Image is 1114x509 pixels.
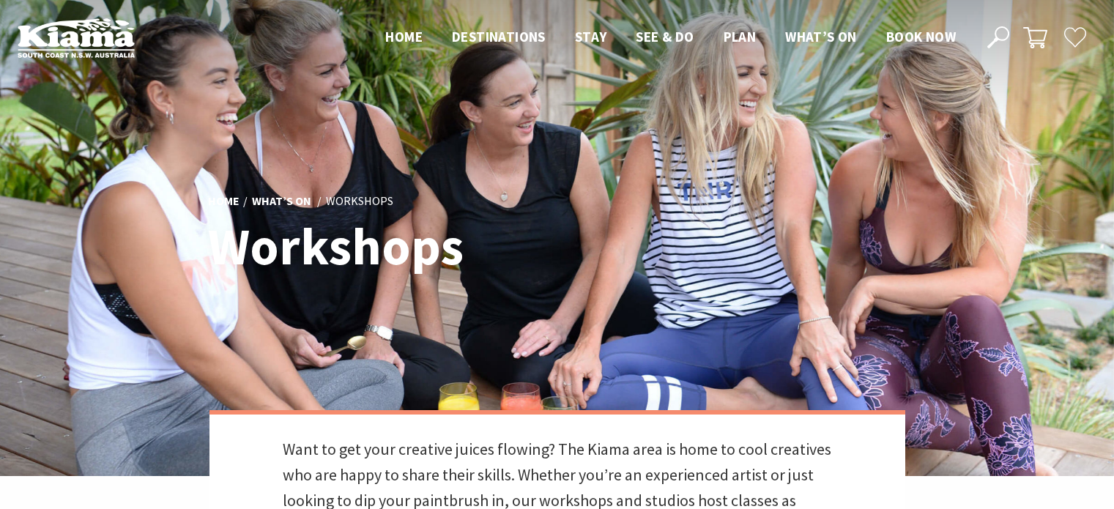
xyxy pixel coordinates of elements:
a: Home [208,193,239,209]
span: Stay [575,28,607,45]
span: Home [385,28,423,45]
span: What’s On [785,28,857,45]
span: Destinations [452,28,546,45]
span: Plan [724,28,757,45]
span: See & Do [636,28,694,45]
a: What’s On [252,193,311,209]
span: Book now [886,28,956,45]
img: Kiama Logo [18,18,135,58]
nav: Main Menu [371,26,970,50]
h1: Workshops [208,218,622,275]
li: Workshops [326,192,393,211]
